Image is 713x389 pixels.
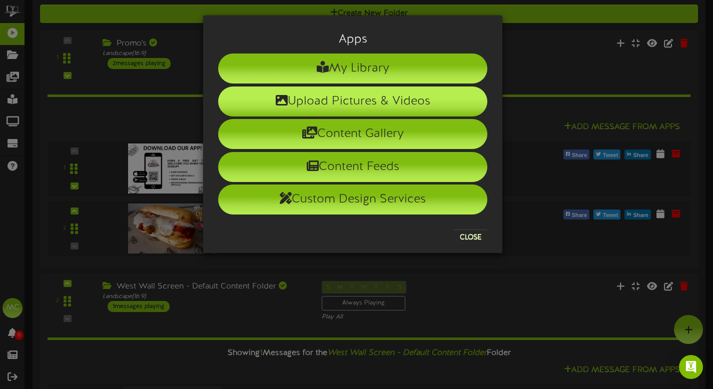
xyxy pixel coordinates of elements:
[218,53,487,83] li: My Library
[218,33,487,46] h3: Apps
[679,355,703,379] div: Open Intercom Messenger
[218,184,487,214] li: Custom Design Services
[218,86,487,116] li: Upload Pictures & Videos
[218,152,487,182] li: Content Feeds
[218,119,487,149] li: Content Gallery
[454,229,487,245] button: Close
